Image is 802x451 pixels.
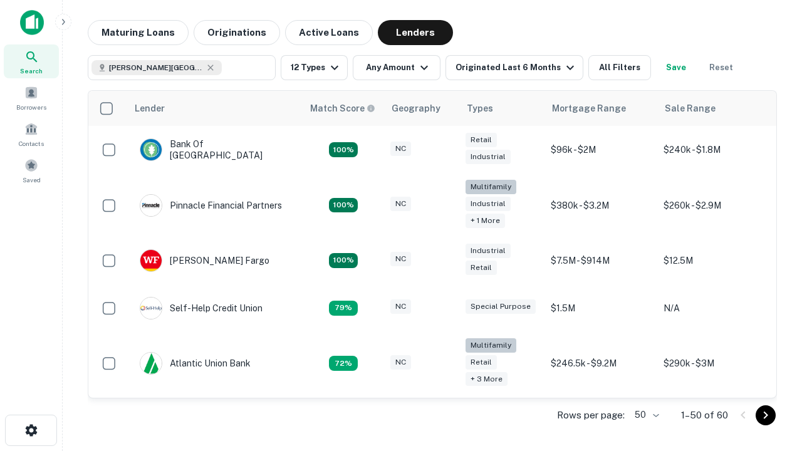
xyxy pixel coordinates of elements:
[544,284,657,332] td: $1.5M
[656,55,696,80] button: Save your search to get updates of matches that match your search criteria.
[140,194,282,217] div: Pinnacle Financial Partners
[390,142,411,156] div: NC
[329,356,358,371] div: Matching Properties: 10, hasApolloMatch: undefined
[544,395,657,442] td: $200k - $3.3M
[681,408,728,423] p: 1–50 of 60
[329,142,358,157] div: Matching Properties: 14, hasApolloMatch: undefined
[466,338,516,353] div: Multifamily
[384,91,459,126] th: Geography
[657,237,770,284] td: $12.5M
[390,355,411,370] div: NC
[19,138,44,148] span: Contacts
[20,66,43,76] span: Search
[4,81,59,115] a: Borrowers
[310,101,375,115] div: Capitalize uses an advanced AI algorithm to match your search with the best lender. The match sco...
[544,237,657,284] td: $7.5M - $914M
[109,62,203,73] span: [PERSON_NAME][GEOGRAPHIC_DATA], [GEOGRAPHIC_DATA]
[657,332,770,395] td: $290k - $3M
[390,197,411,211] div: NC
[657,126,770,174] td: $240k - $1.8M
[140,195,162,216] img: picture
[544,332,657,395] td: $246.5k - $9.2M
[20,10,44,35] img: capitalize-icon.png
[657,174,770,237] td: $260k - $2.9M
[657,284,770,332] td: N/A
[88,20,189,45] button: Maturing Loans
[329,301,358,316] div: Matching Properties: 11, hasApolloMatch: undefined
[467,101,493,116] div: Types
[378,20,453,45] button: Lenders
[466,214,505,228] div: + 1 more
[194,20,280,45] button: Originations
[310,101,373,115] h6: Match Score
[466,133,497,147] div: Retail
[281,55,348,80] button: 12 Types
[588,55,651,80] button: All Filters
[140,298,162,319] img: picture
[456,60,578,75] div: Originated Last 6 Months
[459,91,544,126] th: Types
[140,249,269,272] div: [PERSON_NAME] Fargo
[392,101,440,116] div: Geography
[285,20,373,45] button: Active Loans
[466,372,508,386] div: + 3 more
[140,138,290,161] div: Bank Of [GEOGRAPHIC_DATA]
[140,139,162,160] img: picture
[303,91,384,126] th: Capitalize uses an advanced AI algorithm to match your search with the best lender. The match sco...
[466,244,511,258] div: Industrial
[657,91,770,126] th: Sale Range
[329,253,358,268] div: Matching Properties: 15, hasApolloMatch: undefined
[544,174,657,237] td: $380k - $3.2M
[445,55,583,80] button: Originated Last 6 Months
[4,44,59,78] a: Search
[739,311,802,371] iframe: Chat Widget
[544,126,657,174] td: $96k - $2M
[552,101,626,116] div: Mortgage Range
[466,150,511,164] div: Industrial
[135,101,165,116] div: Lender
[23,175,41,185] span: Saved
[140,297,263,319] div: Self-help Credit Union
[140,353,162,374] img: picture
[544,91,657,126] th: Mortgage Range
[140,352,251,375] div: Atlantic Union Bank
[127,91,303,126] th: Lender
[329,198,358,213] div: Matching Properties: 25, hasApolloMatch: undefined
[353,55,440,80] button: Any Amount
[466,180,516,194] div: Multifamily
[16,102,46,112] span: Borrowers
[466,261,497,275] div: Retail
[557,408,625,423] p: Rows per page:
[466,197,511,211] div: Industrial
[466,355,497,370] div: Retail
[630,406,661,424] div: 50
[756,405,776,425] button: Go to next page
[701,55,741,80] button: Reset
[140,250,162,271] img: picture
[4,153,59,187] a: Saved
[657,395,770,442] td: $480k - $3.1M
[390,299,411,314] div: NC
[665,101,716,116] div: Sale Range
[4,117,59,151] a: Contacts
[390,252,411,266] div: NC
[466,299,536,314] div: Special Purpose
